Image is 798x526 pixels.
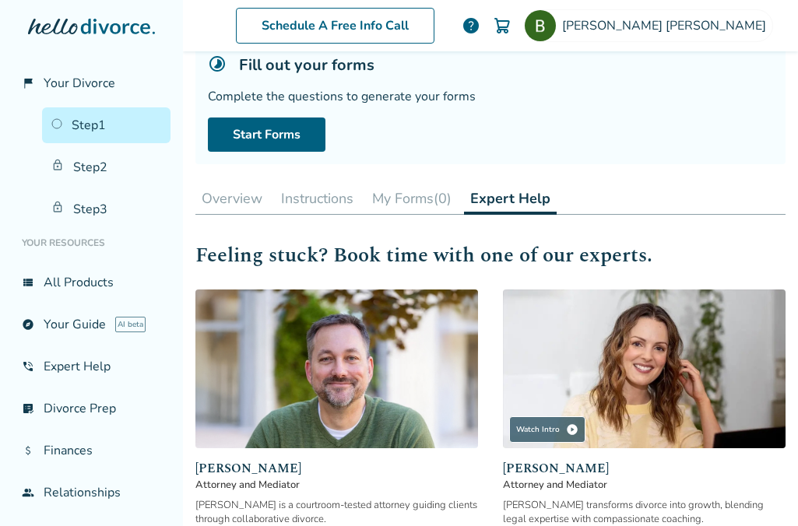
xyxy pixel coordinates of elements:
[12,265,170,300] a: view_listAll Products
[42,191,170,227] a: Step3
[22,402,34,415] span: list_alt_check
[12,307,170,342] a: exploreYour GuideAI beta
[195,459,478,478] span: [PERSON_NAME]
[275,183,360,214] button: Instructions
[42,149,170,185] a: Step2
[195,498,478,526] div: [PERSON_NAME] is a courtroom-tested attorney guiding clients through collaborative divorce.
[525,10,556,41] img: Bryon
[12,433,170,468] a: attach_moneyFinances
[22,444,34,457] span: attach_money
[115,317,146,332] span: AI beta
[12,475,170,510] a: groupRelationships
[44,75,115,92] span: Your Divorce
[503,498,786,526] div: [PERSON_NAME] transforms divorce into growth, blending legal expertise with compassionate coaching.
[195,289,478,448] img: Neil Forester
[208,117,325,152] a: Start Forms
[366,183,458,214] button: My Forms(0)
[12,349,170,384] a: phone_in_talkExpert Help
[503,289,786,448] img: Kara Francis
[195,478,478,492] span: Attorney and Mediator
[208,88,773,105] div: Complete the questions to generate your forms
[195,183,269,214] button: Overview
[195,240,786,271] h2: Feeling stuck? Book time with one of our experts.
[503,459,786,478] span: [PERSON_NAME]
[464,183,557,215] button: Expert Help
[493,16,511,35] img: Cart
[22,77,34,89] span: flag_2
[12,391,170,426] a: list_alt_checkDivorce Prep
[42,107,170,143] a: Step1
[503,478,786,492] span: Attorney and Mediator
[22,486,34,499] span: group
[562,17,772,34] span: [PERSON_NAME] [PERSON_NAME]
[12,227,170,258] li: Your Resources
[12,65,170,101] a: flag_2Your Divorce
[22,360,34,373] span: phone_in_talk
[566,423,578,436] span: play_circle
[236,8,434,44] a: Schedule A Free Info Call
[22,318,34,331] span: explore
[720,451,798,526] iframe: Chat Widget
[22,276,34,289] span: view_list
[462,16,480,35] a: help
[239,54,374,75] h5: Fill out your forms
[509,416,585,443] div: Watch Intro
